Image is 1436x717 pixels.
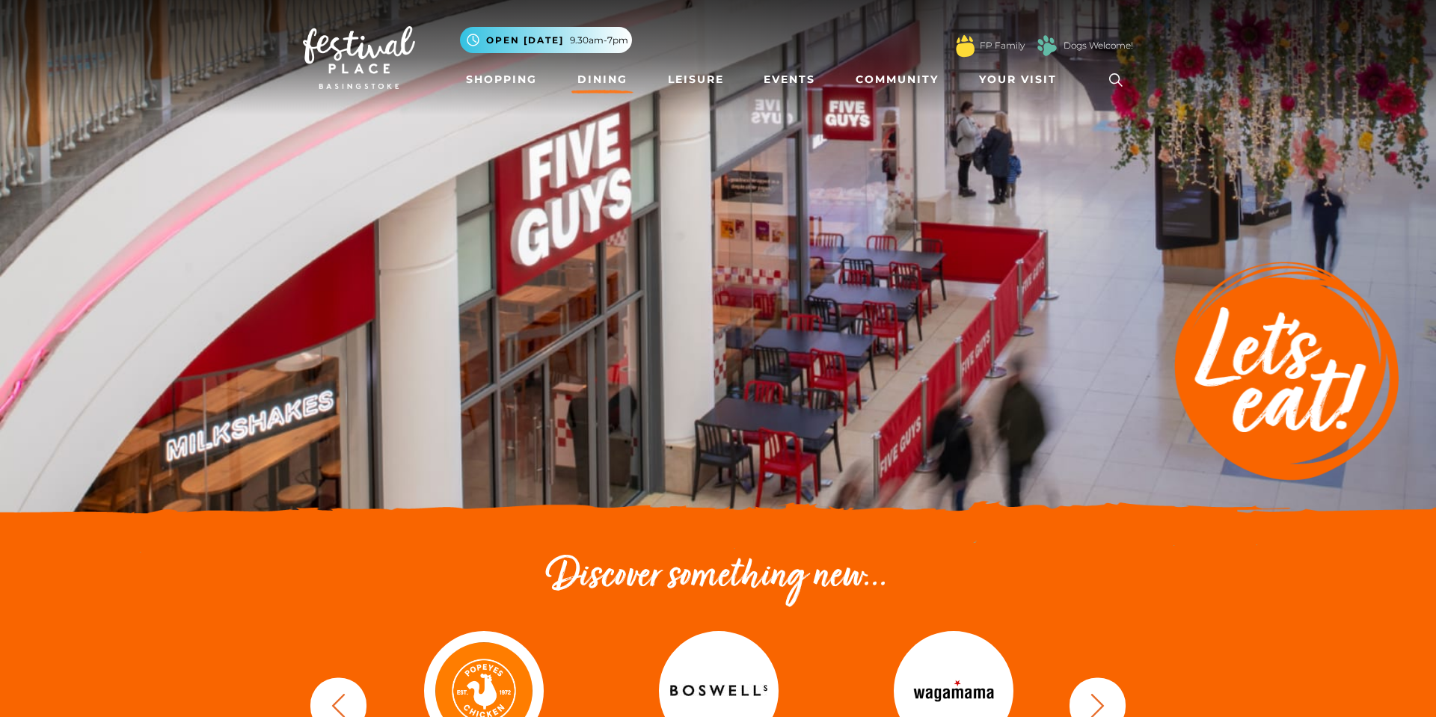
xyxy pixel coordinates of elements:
a: Events [758,66,821,93]
span: 9.30am-7pm [570,34,628,47]
span: Your Visit [979,72,1057,87]
a: Dining [571,66,633,93]
a: Dogs Welcome! [1064,39,1133,52]
img: Festival Place Logo [303,26,415,89]
a: Your Visit [973,66,1070,93]
h2: Discover something new... [303,553,1133,601]
span: Open [DATE] [486,34,564,47]
a: Shopping [460,66,543,93]
button: Open [DATE] 9.30am-7pm [460,27,632,53]
a: Leisure [662,66,730,93]
a: FP Family [980,39,1025,52]
a: Community [850,66,945,93]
